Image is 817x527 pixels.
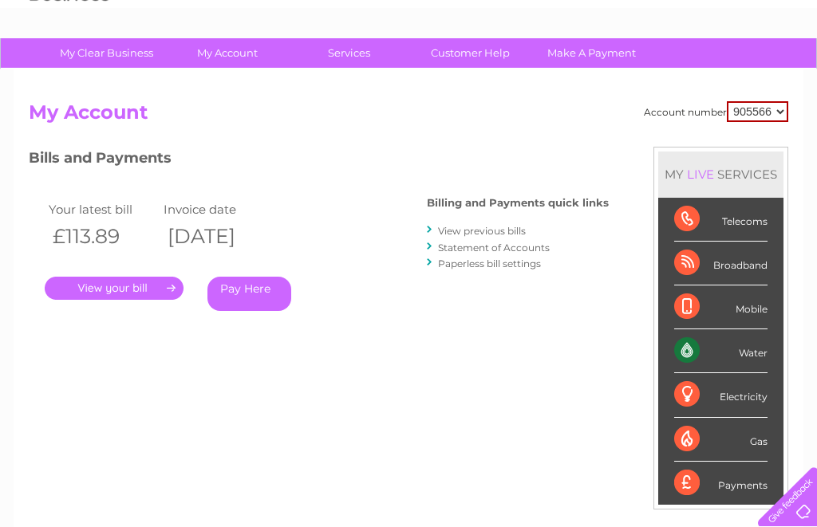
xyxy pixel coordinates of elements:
[526,38,657,68] a: Make A Payment
[438,258,541,269] a: Paperless bill settings
[536,68,566,80] a: Water
[711,68,750,80] a: Contact
[764,68,802,80] a: Log out
[576,68,611,80] a: Energy
[41,38,172,68] a: My Clear Business
[162,38,294,68] a: My Account
[678,68,701,80] a: Blog
[283,38,415,68] a: Services
[674,198,768,242] div: Telecoms
[427,197,609,209] h4: Billing and Payments quick links
[621,68,669,80] a: Telecoms
[658,151,783,197] div: MY SERVICES
[207,277,291,311] a: Pay Here
[674,329,768,373] div: Water
[160,220,274,253] th: [DATE]
[405,38,536,68] a: Customer Help
[29,147,609,175] h3: Bills and Payments
[516,8,626,28] a: 0333 014 3131
[674,373,768,417] div: Electricity
[674,418,768,462] div: Gas
[438,225,526,237] a: View previous bills
[160,199,274,220] td: Invoice date
[45,220,160,253] th: £113.89
[684,167,717,182] div: LIVE
[674,242,768,285] div: Broadband
[29,101,788,132] h2: My Account
[45,277,184,300] a: .
[674,285,768,329] div: Mobile
[45,199,160,220] td: Your latest bill
[33,9,787,77] div: Clear Business is a trading name of Verastar Limited (registered in [GEOGRAPHIC_DATA] No. 3667643...
[29,41,110,90] img: logo.png
[644,101,788,122] div: Account number
[674,462,768,505] div: Payments
[438,242,550,254] a: Statement of Accounts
